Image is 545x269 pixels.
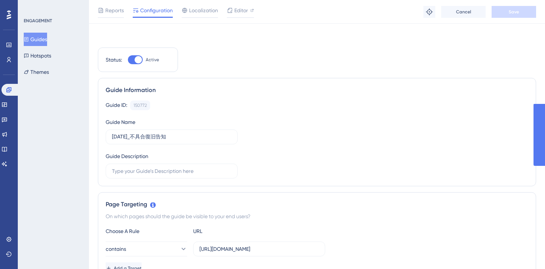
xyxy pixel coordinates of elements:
[105,6,124,15] span: Reports
[24,18,52,24] div: ENGAGEMENT
[24,33,47,46] button: Guides
[106,200,528,209] div: Page Targeting
[199,245,319,253] input: yourwebsite.com/path
[106,242,187,256] button: contains
[24,65,49,79] button: Themes
[112,133,231,141] input: Type your Guide’s Name here
[140,6,173,15] span: Configuration
[234,6,248,15] span: Editor
[441,6,486,18] button: Cancel
[146,57,159,63] span: Active
[106,212,528,221] div: On which pages should the guide be visible to your end users?
[509,9,519,15] span: Save
[106,152,148,161] div: Guide Description
[106,118,135,127] div: Guide Name
[112,167,231,175] input: Type your Guide’s Description here
[456,9,471,15] span: Cancel
[106,86,528,95] div: Guide Information
[106,245,126,253] span: contains
[133,102,147,108] div: 150772
[514,240,536,262] iframe: UserGuiding AI Assistant Launcher
[24,49,51,62] button: Hotspots
[189,6,218,15] span: Localization
[492,6,536,18] button: Save
[193,227,275,236] div: URL
[106,101,127,110] div: Guide ID:
[106,55,122,64] div: Status:
[106,227,187,236] div: Choose A Rule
